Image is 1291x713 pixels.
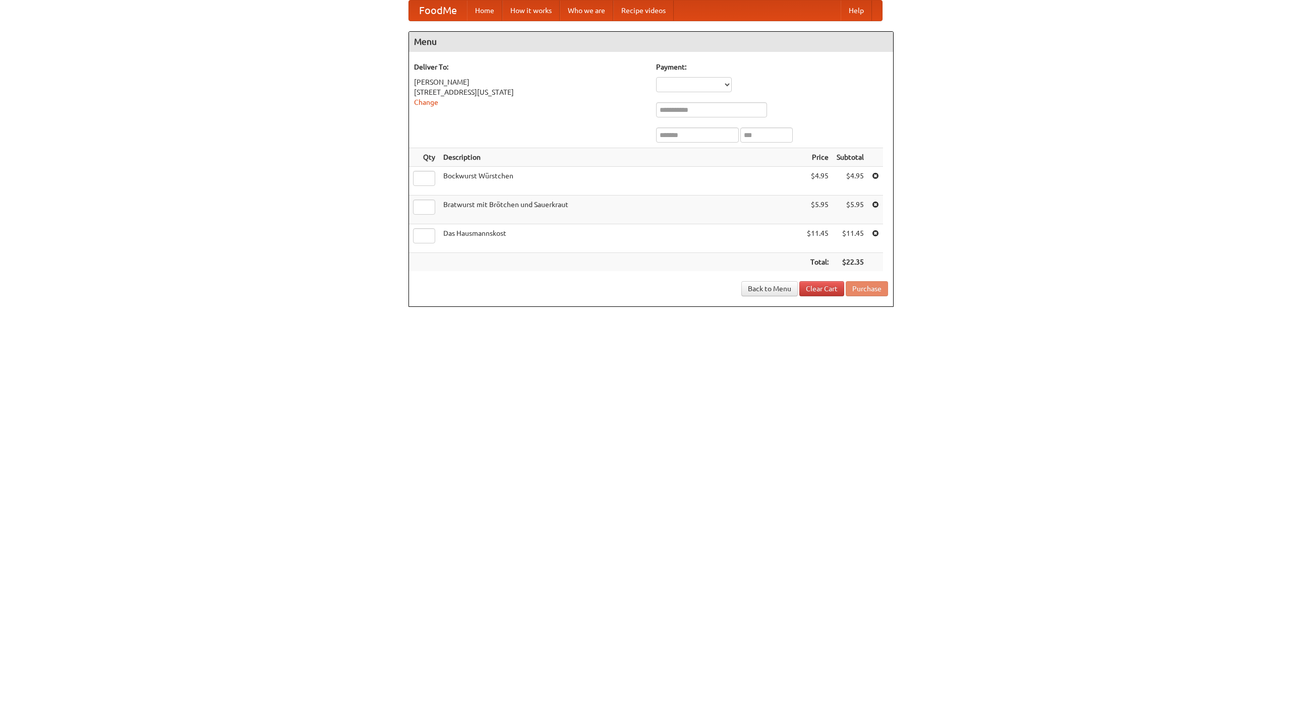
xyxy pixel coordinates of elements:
[560,1,613,21] a: Who we are
[439,224,803,253] td: Das Hausmannskost
[833,167,868,196] td: $4.95
[799,281,844,296] a: Clear Cart
[803,167,833,196] td: $4.95
[409,32,893,52] h4: Menu
[803,224,833,253] td: $11.45
[613,1,674,21] a: Recipe videos
[414,62,646,72] h5: Deliver To:
[833,253,868,272] th: $22.35
[467,1,502,21] a: Home
[833,196,868,224] td: $5.95
[803,196,833,224] td: $5.95
[439,196,803,224] td: Bratwurst mit Brötchen und Sauerkraut
[741,281,798,296] a: Back to Menu
[439,167,803,196] td: Bockwurst Würstchen
[414,87,646,97] div: [STREET_ADDRESS][US_STATE]
[846,281,888,296] button: Purchase
[414,77,646,87] div: [PERSON_NAME]
[803,148,833,167] th: Price
[833,224,868,253] td: $11.45
[439,148,803,167] th: Description
[833,148,868,167] th: Subtotal
[409,148,439,167] th: Qty
[841,1,872,21] a: Help
[803,253,833,272] th: Total:
[409,1,467,21] a: FoodMe
[656,62,888,72] h5: Payment:
[414,98,438,106] a: Change
[502,1,560,21] a: How it works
